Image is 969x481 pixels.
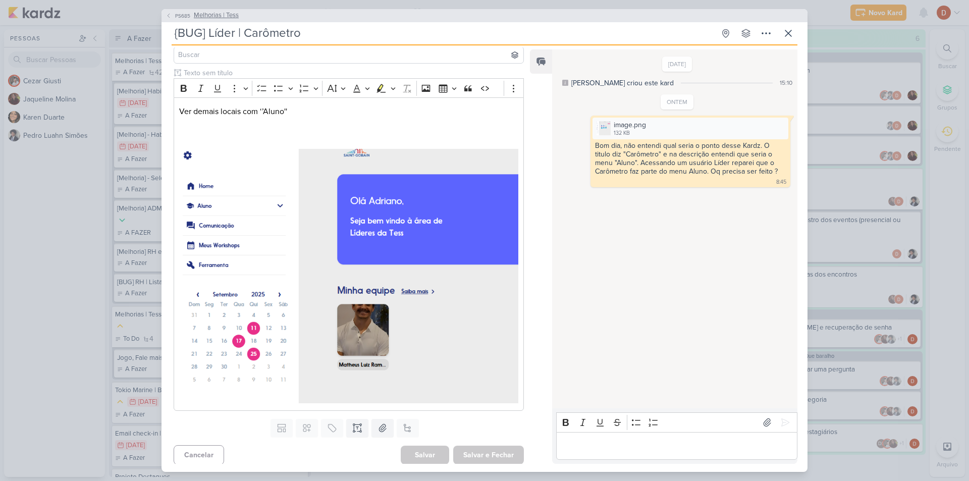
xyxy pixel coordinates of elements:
[179,149,518,403] img: 8TsdPmKgLcPG0AAAAASUVORK5CYII=
[593,118,788,139] div: image.png
[174,78,524,98] div: Editor toolbar
[614,129,646,137] div: 132 KB
[776,178,786,186] div: 8:45
[556,412,797,432] div: Editor toolbar
[182,68,524,78] input: Texto sem título
[595,141,778,176] div: Bom dia, não entendi qual seria o ponto desse Kardz. O titulo diz "Carômetro" e na descrição ente...
[614,120,646,130] div: image.png
[556,432,797,460] div: Editor editing area: main
[597,121,611,135] img: HD77dJOtbEC7afXgq1UVuGaugnuIr8RknF0zMZdH.png
[172,24,715,42] input: Kard Sem Título
[174,445,224,465] button: Cancelar
[176,49,521,61] input: Buscar
[780,78,792,87] div: 15:10
[571,78,674,88] div: [PERSON_NAME] criou este kard
[179,105,518,118] p: Ver demais locais com ‘’Aluno''
[174,97,524,410] div: Editor editing area: main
